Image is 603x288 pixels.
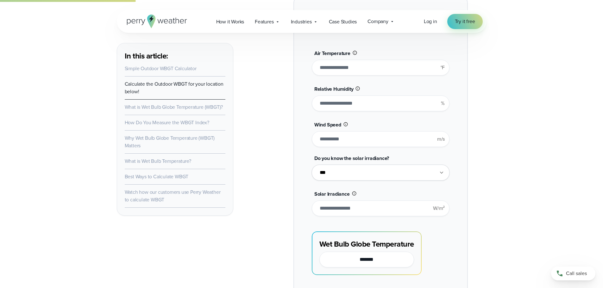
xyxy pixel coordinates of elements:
a: Call sales [551,267,595,280]
a: Calculate the Outdoor WBGT for your location below! [125,80,223,95]
a: Log in [424,18,437,25]
span: Industries [291,18,312,26]
span: Try it free [455,18,475,25]
span: Features [255,18,273,26]
a: How it Works [211,15,250,28]
a: Try it free [447,14,483,29]
span: Wind Speed [314,121,341,128]
a: Why Wet Bulb Globe Temperature (WBGT) Matters [125,134,215,149]
span: Call sales [566,270,587,277]
span: Relative Humidity [314,85,354,93]
a: Simple Outdoor WBGT Calculator [125,65,197,72]
span: Company [367,18,388,25]
span: Do you know the solar irradiance? [314,155,389,162]
a: What is Wet Bulb Temperature? [125,157,191,165]
a: How Do You Measure the WBGT Index? [125,119,209,126]
span: How it Works [216,18,244,26]
a: Watch how our customers use Perry Weather to calculate WBGT [125,188,221,203]
h3: In this article: [125,51,225,61]
a: Best Ways to Calculate WBGT [125,173,189,180]
a: What is Wet Bulb Globe Temperature (WBGT)? [125,103,223,111]
span: Air Temperature [314,50,350,57]
span: Case Studies [329,18,357,26]
a: Case Studies [323,15,362,28]
span: Solar Irradiance [314,190,350,198]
